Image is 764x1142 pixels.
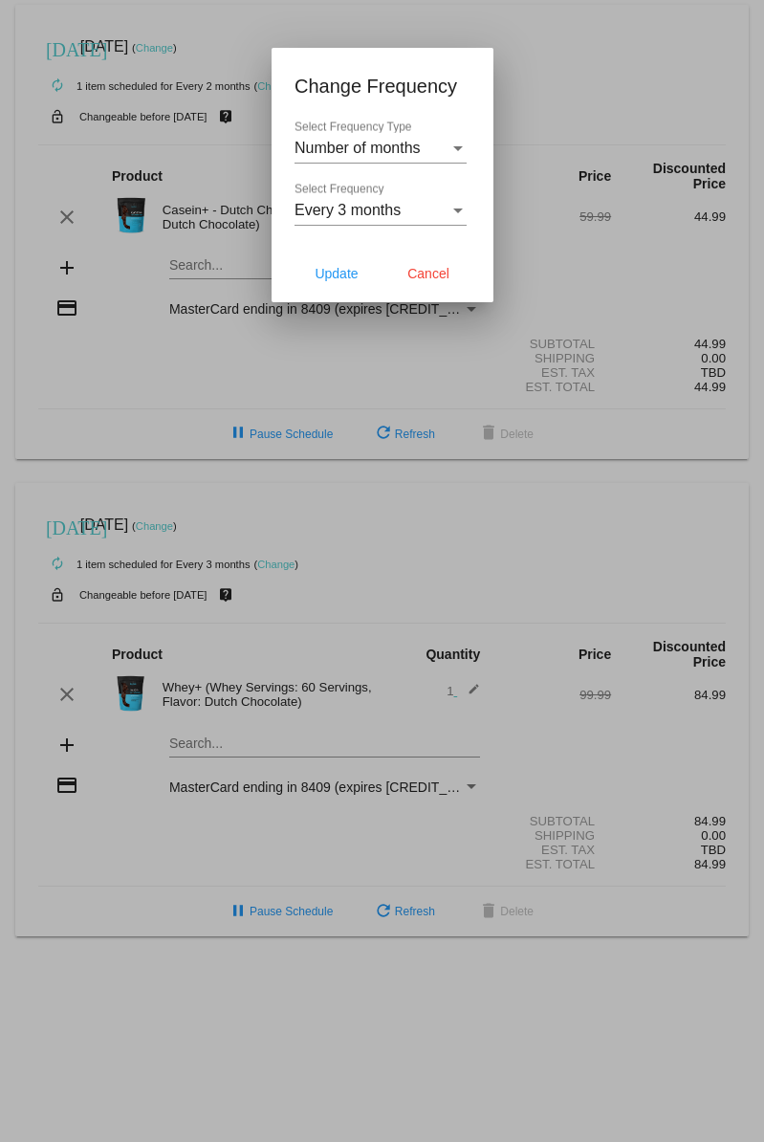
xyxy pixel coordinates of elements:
[295,71,470,101] h1: Change Frequency
[295,140,467,157] mat-select: Select Frequency Type
[407,266,449,281] span: Cancel
[295,256,379,291] button: Update
[295,202,401,218] span: Every 3 months
[295,202,467,219] mat-select: Select Frequency
[315,266,358,281] span: Update
[386,256,470,291] button: Cancel
[295,140,421,156] span: Number of months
